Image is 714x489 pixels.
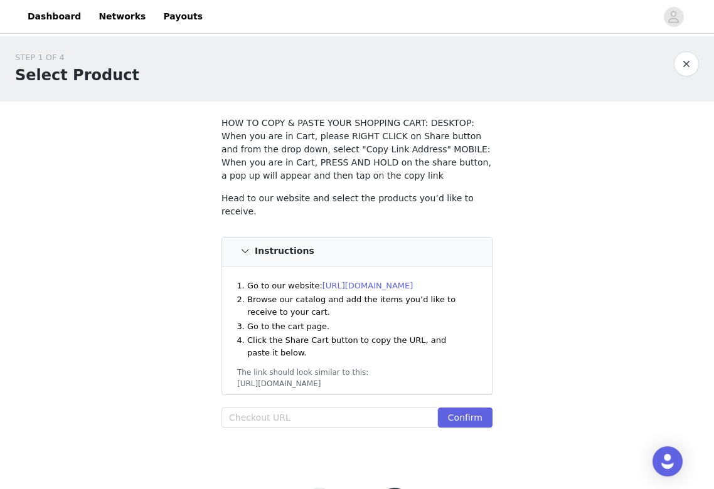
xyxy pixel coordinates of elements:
[20,3,88,31] a: Dashboard
[247,280,471,292] li: Go to our website:
[247,293,471,318] li: Browse our catalog and add the items you’d like to receive to your cart.
[237,367,477,378] div: The link should look similar to this:
[15,51,139,64] div: STEP 1 OF 4
[668,7,679,27] div: avatar
[255,246,314,256] h4: Instructions
[653,446,683,476] div: Open Intercom Messenger
[322,281,413,290] a: [URL][DOMAIN_NAME]
[156,3,210,31] a: Payouts
[438,407,493,428] button: Confirm
[221,117,493,182] p: HOW TO COPY & PASTE YOUR SHOPPING CART: DESKTOP: When you are in Cart, please RIGHT CLICK on Shar...
[247,334,471,359] li: Click the Share Cart button to copy the URL, and paste it below.
[221,192,493,218] p: Head to our website and select the products you’d like to receive.
[237,378,477,389] div: [URL][DOMAIN_NAME]
[15,64,139,87] h1: Select Product
[247,320,471,333] li: Go to the cart page.
[91,3,153,31] a: Networks
[221,407,438,428] input: Checkout URL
